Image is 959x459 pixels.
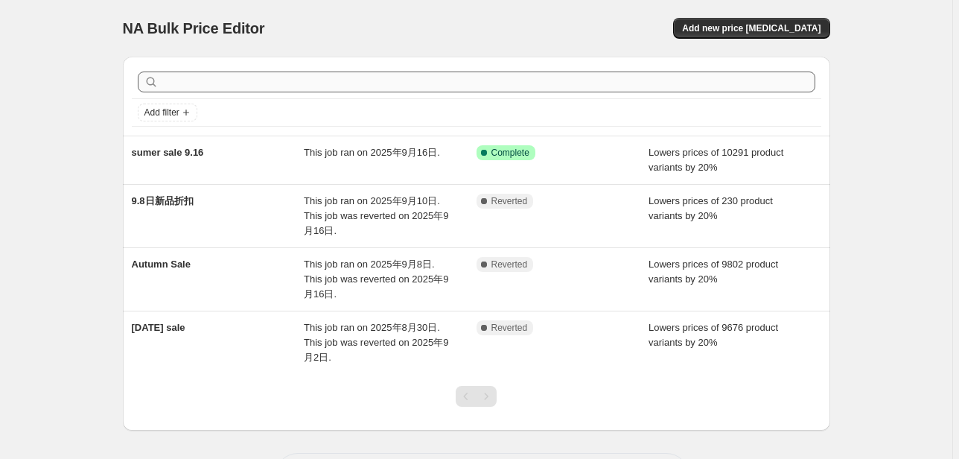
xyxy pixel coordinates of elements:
[304,195,448,236] span: This job ran on 2025年9月10日. This job was reverted on 2025年9月16日.
[673,18,829,39] button: Add new price [MEDICAL_DATA]
[123,20,265,37] span: NA Bulk Price Editor
[649,322,778,348] span: Lowers prices of 9676 product variants by 20%
[491,195,528,207] span: Reverted
[491,259,528,270] span: Reverted
[304,259,448,300] span: This job ran on 2025年9月8日. This job was reverted on 2025年9月16日.
[138,104,197,121] button: Add filter
[132,322,185,333] span: [DATE] sale
[682,22,821,34] span: Add new price [MEDICAL_DATA]
[132,147,204,158] span: sumer sale 9.16
[304,322,448,363] span: This job ran on 2025年8月30日. This job was reverted on 2025年9月2日.
[649,259,778,285] span: Lowers prices of 9802 product variants by 20%
[304,147,440,158] span: This job ran on 2025年9月16日.
[649,147,783,173] span: Lowers prices of 10291 product variants by 20%
[144,107,179,118] span: Add filter
[456,386,497,407] nav: Pagination
[132,195,194,206] span: 9.8日新品折扣
[491,322,528,334] span: Reverted
[649,195,773,221] span: Lowers prices of 230 product variants by 20%
[132,259,191,270] span: Autumn Sale
[491,147,529,159] span: Complete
